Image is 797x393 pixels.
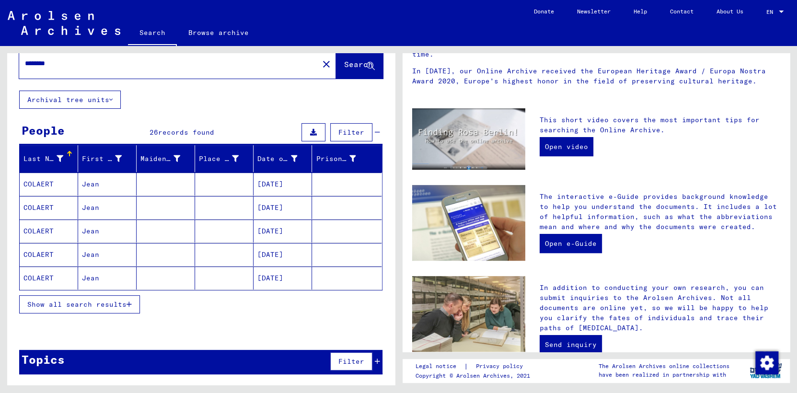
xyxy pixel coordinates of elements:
div: Date of Birth [257,151,312,166]
div: Maiden Name [140,154,180,164]
mat-cell: Jean [78,243,137,266]
p: Copyright © Arolsen Archives, 2021 [416,371,534,380]
mat-cell: Jean [78,220,137,243]
button: Archival tree units [19,91,121,109]
mat-cell: COLAERT [20,243,78,266]
div: Prisoner # [316,151,370,166]
mat-cell: COLAERT [20,196,78,219]
mat-icon: close [321,58,332,70]
div: First Name [82,151,136,166]
mat-cell: COLAERT [20,173,78,196]
p: The Arolsen Archives online collections [598,362,729,370]
div: Topics [22,351,65,368]
a: Search [128,21,177,46]
p: In [DATE], our Online Archive received the European Heritage Award / Europa Nostra Award 2020, Eu... [412,66,781,86]
mat-cell: [DATE] [254,196,312,219]
mat-header-cell: First Name [78,145,137,172]
span: 26 [150,128,158,137]
mat-cell: [DATE] [254,220,312,243]
img: video.jpg [412,108,525,170]
div: Place of Birth [199,151,253,166]
mat-header-cell: Date of Birth [254,145,312,172]
div: First Name [82,154,122,164]
p: The interactive e-Guide provides background knowledge to help you understand the documents. It in... [540,192,780,232]
mat-header-cell: Prisoner # [312,145,381,172]
a: Privacy policy [468,361,534,371]
div: People [22,122,65,139]
span: Filter [338,128,364,137]
div: Last Name [23,151,78,166]
mat-header-cell: Last Name [20,145,78,172]
img: yv_logo.png [748,358,784,382]
mat-cell: [DATE] [254,173,312,196]
p: This short video covers the most important tips for searching the Online Archive. [540,115,780,135]
p: In addition to conducting your own research, you can submit inquiries to the Arolsen Archives. No... [540,283,780,333]
div: Prisoner # [316,154,356,164]
div: Place of Birth [199,154,239,164]
a: Legal notice [416,361,463,371]
div: Maiden Name [140,151,195,166]
button: Search [336,49,383,79]
a: Open video [540,137,593,156]
a: Open e-Guide [540,234,602,253]
button: Show all search results [19,295,140,313]
button: Filter [330,123,372,141]
span: Show all search results [27,300,127,309]
mat-cell: Jean [78,196,137,219]
mat-header-cell: Maiden Name [137,145,195,172]
div: Date of Birth [257,154,297,164]
img: Arolsen_neg.svg [8,11,120,35]
img: eguide.jpg [412,185,525,261]
span: Filter [338,357,364,366]
a: Browse archive [177,21,260,44]
span: Search [344,59,373,69]
div: | [416,361,534,371]
button: Filter [330,352,372,370]
img: Change consent [755,351,778,374]
mat-cell: [DATE] [254,266,312,289]
mat-cell: COLAERT [20,220,78,243]
mat-cell: Jean [78,173,137,196]
div: Change consent [755,351,778,374]
mat-cell: Jean [78,266,137,289]
p: have been realized in partnership with [598,370,729,379]
mat-select-trigger: EN [766,8,773,15]
div: Last Name [23,154,63,164]
button: Clear [317,54,336,73]
img: inquiries.jpg [412,276,525,352]
span: records found [158,128,214,137]
a: Send inquiry [540,335,602,354]
mat-header-cell: Place of Birth [195,145,254,172]
mat-cell: [DATE] [254,243,312,266]
mat-cell: COLAERT [20,266,78,289]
